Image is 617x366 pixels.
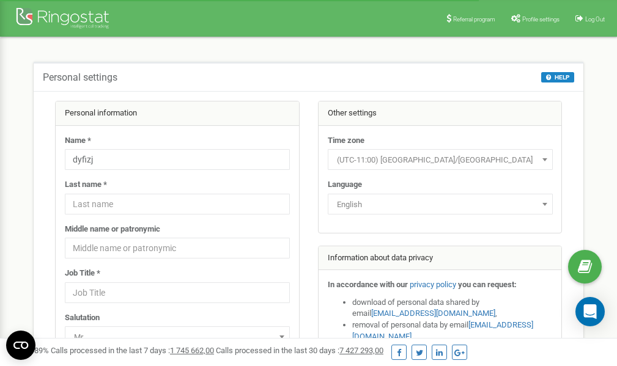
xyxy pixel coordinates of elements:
[65,312,100,324] label: Salutation
[65,268,100,279] label: Job Title *
[6,331,35,360] button: Open CMP widget
[65,149,290,170] input: Name
[65,135,91,147] label: Name *
[65,179,107,191] label: Last name *
[328,149,553,170] span: (UTC-11:00) Pacific/Midway
[319,246,562,271] div: Information about data privacy
[332,196,549,213] span: English
[339,346,383,355] u: 7 427 293,00
[319,101,562,126] div: Other settings
[352,320,553,342] li: removal of personal data by email ,
[371,309,495,318] a: [EMAIL_ADDRESS][DOMAIN_NAME]
[332,152,549,169] span: (UTC-11:00) Pacific/Midway
[575,297,605,326] div: Open Intercom Messenger
[43,72,117,83] h5: Personal settings
[69,329,286,346] span: Mr.
[65,224,160,235] label: Middle name or patronymic
[522,16,560,23] span: Profile settings
[328,280,408,289] strong: In accordance with our
[328,194,553,214] span: English
[541,72,574,82] button: HELP
[65,326,290,347] span: Mr.
[56,101,299,126] div: Personal information
[328,179,362,191] label: Language
[65,194,290,214] input: Last name
[65,282,290,303] input: Job Title
[352,297,553,320] li: download of personal data shared by email ,
[51,346,214,355] span: Calls processed in the last 7 days :
[453,16,495,23] span: Referral program
[65,238,290,258] input: Middle name or patronymic
[170,346,214,355] u: 1 745 662,00
[328,135,364,147] label: Time zone
[458,280,517,289] strong: you can request:
[216,346,383,355] span: Calls processed in the last 30 days :
[410,280,456,289] a: privacy policy
[585,16,605,23] span: Log Out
